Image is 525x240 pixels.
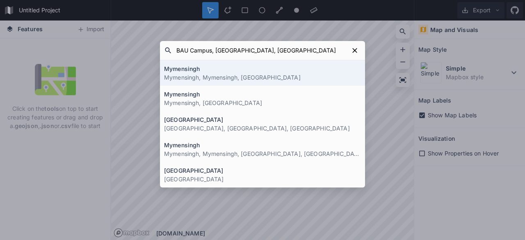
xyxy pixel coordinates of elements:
[164,115,361,124] h4: [GEOGRAPHIC_DATA]
[164,98,361,107] p: Mymensingh, [GEOGRAPHIC_DATA]
[164,124,361,133] p: [GEOGRAPHIC_DATA], [GEOGRAPHIC_DATA], [GEOGRAPHIC_DATA]
[164,175,361,183] p: [GEOGRAPHIC_DATA]
[164,64,361,73] h4: Mymensingh
[172,43,349,58] input: Search placess...
[164,141,361,149] h4: Mymensingh
[164,166,361,175] h4: [GEOGRAPHIC_DATA]
[164,73,361,82] p: Mymensingh, Mymensingh, [GEOGRAPHIC_DATA]
[164,149,361,158] p: Mymensingh, Mymensingh, [GEOGRAPHIC_DATA], [GEOGRAPHIC_DATA], [GEOGRAPHIC_DATA]
[164,90,361,98] h4: Mymensingh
